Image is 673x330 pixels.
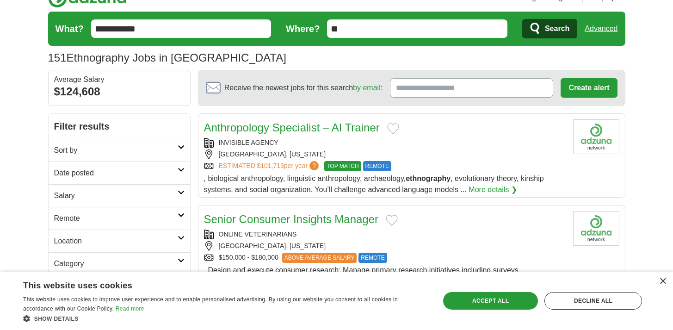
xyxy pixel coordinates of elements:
h2: Filter results [49,114,190,139]
span: 151 [48,50,67,66]
h2: Sort by [54,145,178,156]
h2: Salary [54,190,178,201]
div: Accept all [443,292,538,310]
h2: Category [54,258,178,269]
div: Close [659,278,666,285]
div: [GEOGRAPHIC_DATA], [US_STATE] [204,241,566,251]
a: Senior Consumer Insights Manager [204,213,379,225]
div: INVISIBLE AGENCY [204,138,566,148]
button: Add to favorite jobs [386,215,398,226]
a: Anthropology Specialist – AI Trainer [204,121,380,134]
label: What? [56,22,84,36]
h2: Remote [54,213,178,224]
a: Date posted [49,162,190,184]
img: Company logo [573,119,619,154]
strong: ethnography [406,174,451,182]
a: Location [49,230,190,252]
span: ? [309,161,319,170]
a: by email [353,84,381,92]
a: Category [49,252,190,275]
label: Where? [286,22,320,36]
a: Advanced [585,19,617,38]
a: Sort by [49,139,190,162]
span: Search [545,19,569,38]
span: . Design and execute consumer research: Manage primary research initiatives including surveys, se... [204,266,565,307]
span: , biological anthropology, linguistic anthropology, archaeology, , evolutionary theory, kinship s... [204,174,544,193]
h1: Ethnography Jobs in [GEOGRAPHIC_DATA] [48,51,286,64]
div: This website uses cookies [23,277,404,291]
span: REMOTE [358,253,387,263]
a: ESTIMATED:$101,713per year? [219,161,321,171]
a: More details ❯ [469,184,517,195]
div: ONLINE VETERINARIANS [204,230,566,239]
button: Search [522,19,577,38]
span: Receive the newest jobs for this search : [224,82,383,93]
span: REMOTE [363,161,391,171]
div: Show details [23,314,427,323]
span: TOP MATCH [324,161,361,171]
h2: Date posted [54,168,178,179]
span: ABOVE AVERAGE SALARY [282,253,357,263]
span: $101,713 [257,162,284,169]
div: Decline all [544,292,642,310]
button: Create alert [561,78,617,98]
h2: Location [54,236,178,247]
a: Remote [49,207,190,230]
span: Show details [34,316,79,322]
span: This website uses cookies to improve user experience and to enable personalised advertising. By u... [23,296,398,312]
img: Company logo [573,211,619,246]
div: $150,000 - $180,000 [204,253,566,263]
div: Average Salary [54,76,185,83]
div: [GEOGRAPHIC_DATA], [US_STATE] [204,149,566,159]
a: Read more, opens a new window [116,305,144,312]
a: Salary [49,184,190,207]
div: $124,608 [54,83,185,100]
button: Add to favorite jobs [387,123,399,134]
